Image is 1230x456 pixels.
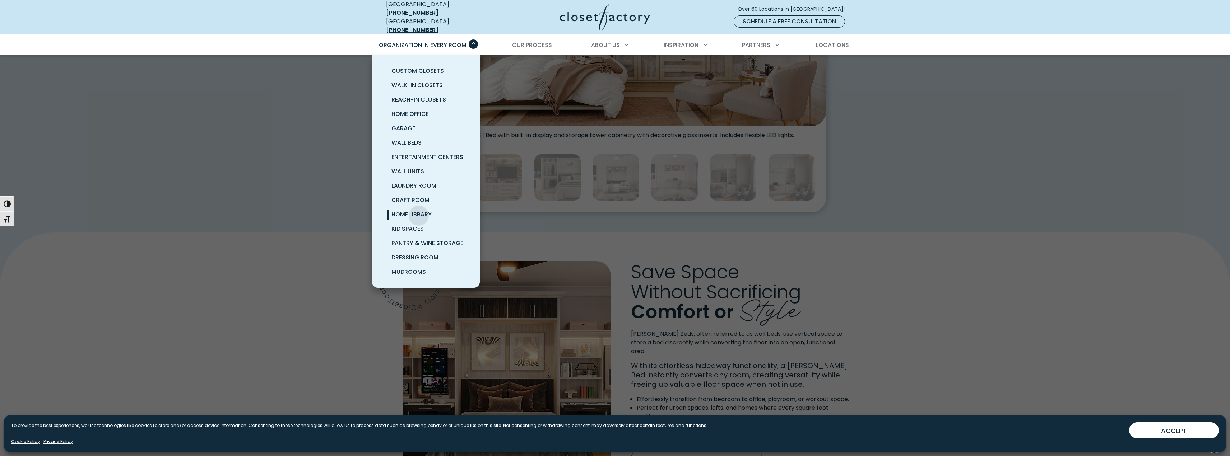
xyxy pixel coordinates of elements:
[11,422,707,429] p: To provide the best experiences, we use technologies like cookies to store and/or access device i...
[591,41,620,49] span: About Us
[391,268,426,276] span: Mudrooms
[391,95,446,104] span: Reach-In Closets
[391,182,436,190] span: Laundry Room
[391,253,438,262] span: Dressing Room
[391,239,463,247] span: Pantry & Wine Storage
[43,438,73,445] a: Privacy Policy
[664,41,698,49] span: Inspiration
[386,17,490,34] div: [GEOGRAPHIC_DATA]
[512,41,552,49] span: Our Process
[391,153,463,161] span: Entertainment Centers
[737,3,851,15] a: Over 60 Locations in [GEOGRAPHIC_DATA]!
[379,41,467,49] span: Organization in Every Room
[738,5,850,13] span: Over 60 Locations in [GEOGRAPHIC_DATA]!
[372,55,480,288] ul: Organization in Every Room submenu
[391,225,424,233] span: Kid Spaces
[816,41,849,49] span: Locations
[391,110,429,118] span: Home Office
[386,9,438,17] a: [PHONE_NUMBER]
[391,196,430,204] span: Craft Room
[1129,422,1219,438] button: ACCEPT
[391,67,444,75] span: Custom Closets
[391,138,422,147] span: Wall Beds
[742,41,770,49] span: Partners
[391,124,415,132] span: Garage
[374,35,857,55] nav: Primary Menu
[391,210,432,218] span: Home Library
[560,4,650,30] img: Closet Factory Logo
[391,167,424,175] span: Wall Units
[386,26,438,34] a: [PHONE_NUMBER]
[391,81,443,89] span: Walk-In Closets
[734,15,845,28] a: Schedule a Free Consultation
[11,438,40,445] a: Cookie Policy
